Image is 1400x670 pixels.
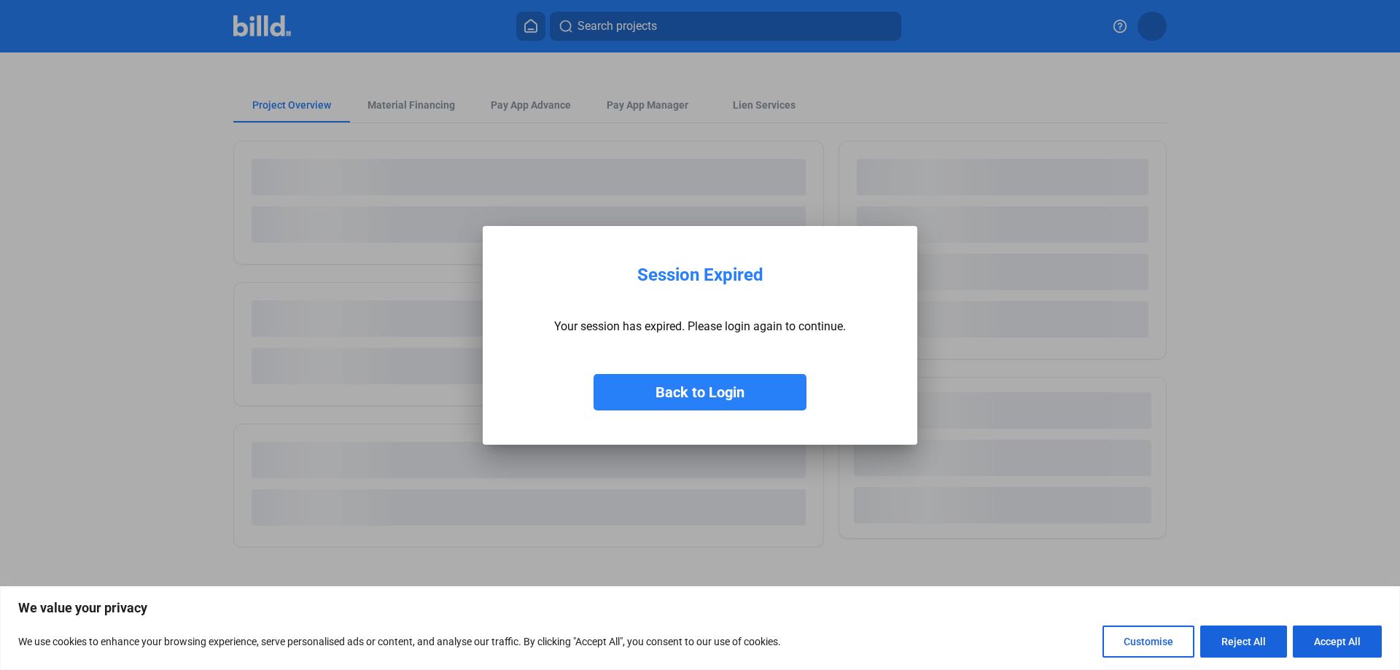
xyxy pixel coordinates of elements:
p: We value your privacy [18,599,1382,617]
button: Back to Login [594,374,806,410]
button: Reject All [1200,626,1287,658]
button: Customise [1102,626,1194,658]
p: We use cookies to enhance your browsing experience, serve personalised ads or content, and analys... [18,633,781,650]
p: Your session has expired. Please login again to continue. [554,319,846,333]
button: Accept All [1293,626,1382,658]
div: Session Expired [637,265,763,286]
